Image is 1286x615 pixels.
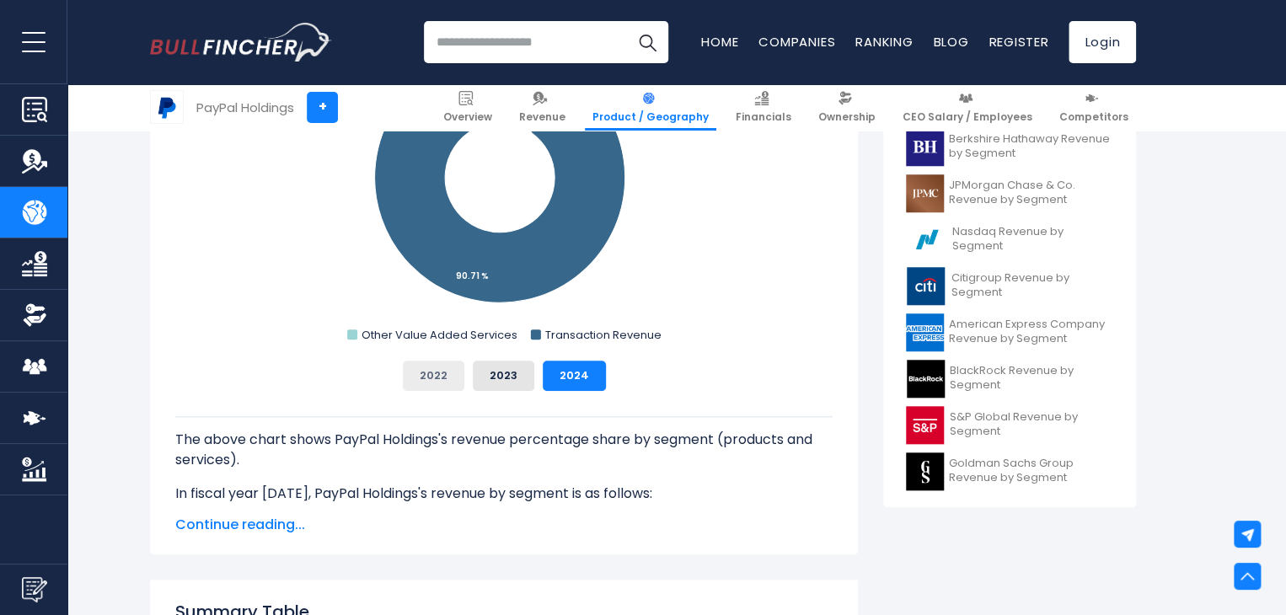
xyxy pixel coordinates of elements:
a: Competitors [1052,84,1136,131]
tspan: 90.71 % [456,270,489,282]
text: Other Value Added Services [362,327,517,343]
a: + [307,92,338,123]
a: Overview [436,84,500,131]
span: JPMorgan Chase & Co. Revenue by Segment [949,179,1113,207]
span: Overview [443,110,492,124]
span: Citigroup Revenue by Segment [951,271,1113,300]
div: PayPal Holdings [196,98,294,117]
span: American Express Company Revenue by Segment [949,318,1113,346]
a: Companies [758,33,835,51]
text: Transaction Revenue [545,327,662,343]
span: Continue reading... [175,515,833,535]
img: C logo [906,267,946,305]
img: Bullfincher logo [150,23,332,61]
p: The above chart shows PayPal Holdings's revenue percentage share by segment (products and services). [175,430,833,470]
a: Ownership [811,84,883,131]
span: Berkshire Hathaway Revenue by Segment [949,132,1113,161]
a: Blog [933,33,968,51]
img: Ownership [22,302,47,328]
img: BLK logo [906,360,945,398]
a: Financials [728,84,799,131]
img: BRK-B logo [906,128,944,166]
img: SPGI logo [906,406,944,444]
a: S&P Global Revenue by Segment [896,402,1123,448]
a: Register [989,33,1048,51]
span: CEO Salary / Employees [903,110,1032,124]
img: JPM logo [906,174,944,212]
a: JPMorgan Chase & Co. Revenue by Segment [896,170,1123,217]
span: Competitors [1059,110,1128,124]
a: BlackRock Revenue by Segment [896,356,1123,402]
p: In fiscal year [DATE], PayPal Holdings's revenue by segment is as follows: [175,484,833,504]
a: Citigroup Revenue by Segment [896,263,1123,309]
span: Financials [736,110,791,124]
span: S&P Global Revenue by Segment [949,410,1113,439]
img: PYPL logo [151,91,183,123]
a: CEO Salary / Employees [895,84,1040,131]
a: Berkshire Hathaway Revenue by Segment [896,124,1123,170]
span: Ownership [818,110,876,124]
a: Product / Geography [585,84,716,131]
button: 2023 [473,361,534,391]
span: Revenue [519,110,565,124]
a: Revenue [512,84,573,131]
img: AXP logo [906,313,944,351]
span: BlackRock Revenue by Segment [950,364,1113,393]
a: American Express Company Revenue by Segment [896,309,1123,356]
span: Goldman Sachs Group Revenue by Segment [949,457,1113,485]
img: NDAQ logo [906,221,947,259]
a: Nasdaq Revenue by Segment [896,217,1123,263]
a: Ranking [855,33,913,51]
button: 2024 [543,361,606,391]
span: Nasdaq Revenue by Segment [952,225,1113,254]
a: Goldman Sachs Group Revenue by Segment [896,448,1123,495]
a: Go to homepage [150,23,331,61]
span: Product / Geography [592,110,709,124]
svg: PayPal Holdings's Revenue Share by Segment [175,10,833,347]
a: Login [1069,21,1136,63]
button: 2022 [403,361,464,391]
img: GS logo [906,452,944,490]
a: Home [701,33,738,51]
button: Search [626,21,668,63]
